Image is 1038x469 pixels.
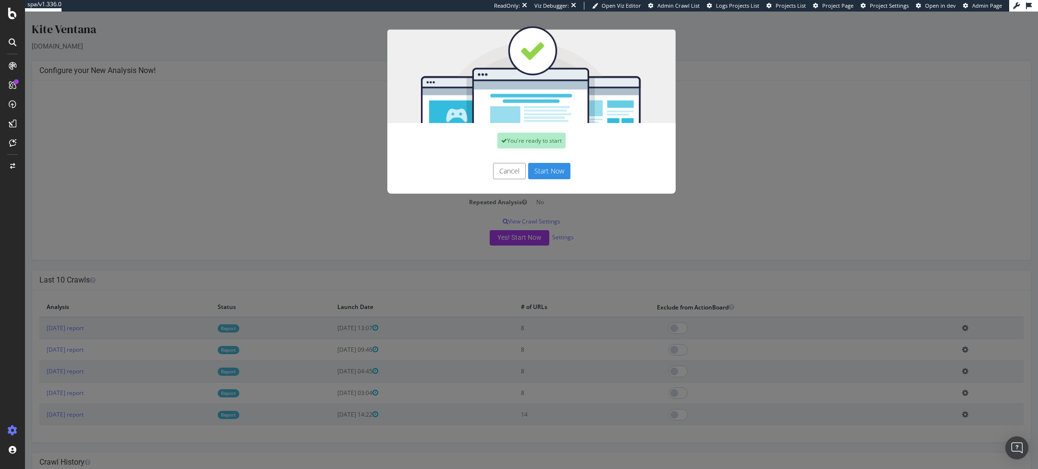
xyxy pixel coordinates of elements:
span: Logs Projects List [716,2,759,9]
a: Logs Projects List [707,2,759,10]
a: Project Page [813,2,853,10]
span: Admin Page [972,2,1002,9]
span: Open in dev [925,2,956,9]
span: Project Page [822,2,853,9]
a: Admin Page [963,2,1002,10]
span: Admin Crawl List [657,2,700,9]
div: ReadOnly: [494,2,520,10]
div: Open Intercom Messenger [1005,436,1028,459]
a: Projects List [766,2,806,10]
img: You're all set! [362,14,651,111]
div: You're ready to start [472,121,541,137]
span: Projects List [776,2,806,9]
span: Project Settings [870,2,909,9]
button: Start Now [503,151,545,168]
a: Open in dev [916,2,956,10]
a: Open Viz Editor [592,2,641,10]
div: Viz Debugger: [534,2,569,10]
a: Admin Crawl List [648,2,700,10]
a: Project Settings [861,2,909,10]
span: Open Viz Editor [602,2,641,9]
button: Cancel [468,151,501,168]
